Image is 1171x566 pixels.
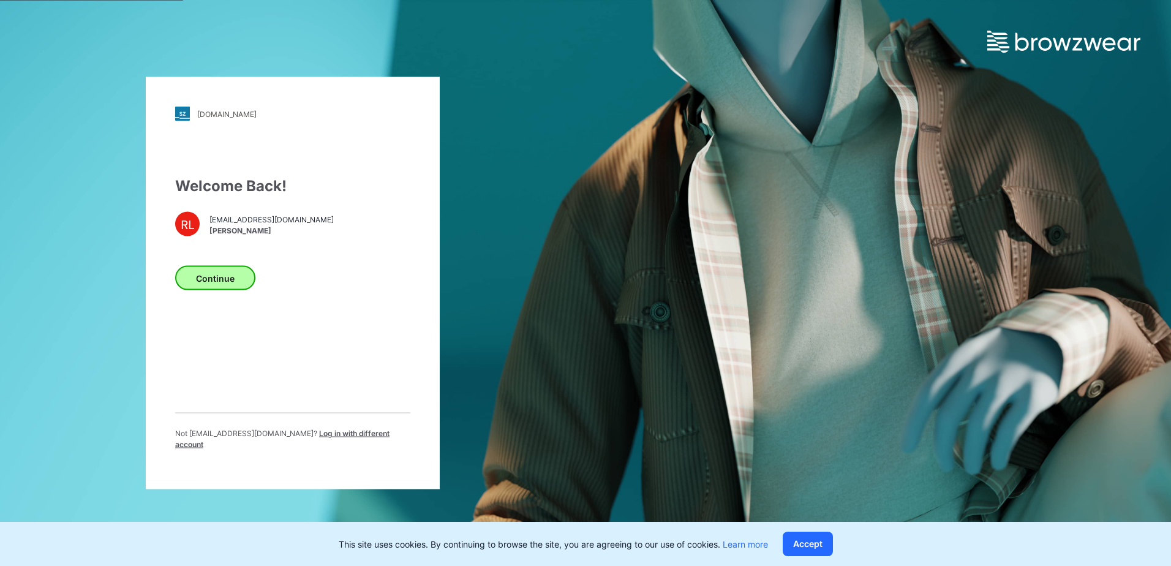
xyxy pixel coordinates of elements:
[175,107,410,121] a: [DOMAIN_NAME]
[175,107,190,121] img: stylezone-logo.562084cfcfab977791bfbf7441f1a819.svg
[783,532,833,556] button: Accept
[175,428,410,450] p: Not [EMAIL_ADDRESS][DOMAIN_NAME] ?
[175,266,255,290] button: Continue
[175,212,200,236] div: RL
[723,539,768,549] a: Learn more
[209,214,334,225] span: [EMAIL_ADDRESS][DOMAIN_NAME]
[209,225,334,236] span: [PERSON_NAME]
[339,538,768,551] p: This site uses cookies. By continuing to browse the site, you are agreeing to our use of cookies.
[197,109,257,118] div: [DOMAIN_NAME]
[175,175,410,197] div: Welcome Back!
[987,31,1140,53] img: browzwear-logo.e42bd6dac1945053ebaf764b6aa21510.svg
